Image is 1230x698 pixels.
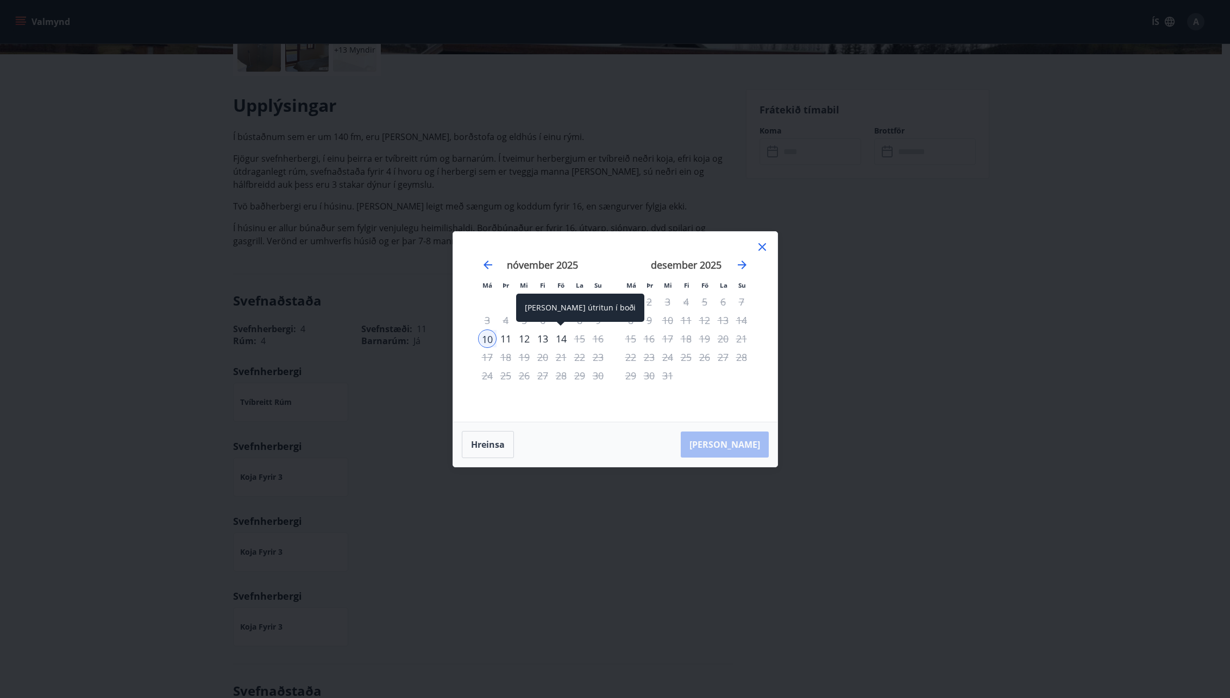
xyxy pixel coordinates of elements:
[478,348,497,366] td: Not available. mánudagur, 17. nóvember 2025
[552,366,570,385] div: Aðeins útritun í boði
[503,281,509,289] small: Þr
[552,329,570,348] div: Aðeins útritun í boði
[481,258,494,271] div: Move backward to switch to the previous month.
[695,329,714,348] div: Aðeins útritun í boði
[534,329,552,348] td: Choose fimmtudagur, 13. nóvember 2025 as your check-out date. It’s available.
[664,281,672,289] small: Mi
[497,348,515,366] td: Not available. þriðjudagur, 18. nóvember 2025
[497,311,515,329] td: Not available. þriðjudagur, 4. nóvember 2025
[534,329,552,348] div: 13
[594,281,602,289] small: Su
[720,281,727,289] small: La
[714,293,732,311] td: Not available. laugardagur, 6. desember 2025
[552,366,570,385] td: Not available. föstudagur, 28. nóvember 2025
[570,366,589,385] td: Not available. laugardagur, 29. nóvember 2025
[677,329,695,348] td: Not available. fimmtudagur, 18. desember 2025
[684,281,689,289] small: Fi
[651,258,721,271] strong: desember 2025
[714,311,732,329] td: Not available. laugardagur, 13. desember 2025
[497,329,515,348] td: Choose þriðjudagur, 11. nóvember 2025 as your check-out date. It’s available.
[570,329,589,348] td: Not available. laugardagur, 15. nóvember 2025
[515,329,534,348] div: 12
[520,281,528,289] small: Mi
[695,293,714,311] td: Not available. föstudagur, 5. desember 2025
[466,245,764,409] div: Calendar
[589,348,607,366] td: Not available. sunnudagur, 23. nóvember 2025
[695,348,714,366] td: Not available. föstudagur, 26. desember 2025
[515,311,534,329] td: Not available. miðvikudagur, 5. nóvember 2025
[732,311,751,329] td: Not available. sunnudagur, 14. desember 2025
[478,329,497,348] td: Selected as start date. mánudagur, 10. nóvember 2025
[695,293,714,311] div: Aðeins útritun í boði
[695,311,714,329] div: Aðeins útritun í boði
[732,329,751,348] td: Not available. sunnudagur, 21. desember 2025
[540,281,545,289] small: Fi
[658,329,677,348] td: Not available. miðvikudagur, 17. desember 2025
[695,311,714,329] td: Not available. föstudagur, 12. desember 2025
[478,311,497,329] td: Not available. mánudagur, 3. nóvember 2025
[732,293,751,311] td: Not available. sunnudagur, 7. desember 2025
[658,293,677,311] td: Not available. miðvikudagur, 3. desember 2025
[647,281,653,289] small: Þr
[534,348,552,366] div: Aðeins útritun í boði
[677,293,695,311] td: Not available. fimmtudagur, 4. desember 2025
[497,366,515,385] td: Not available. þriðjudagur, 25. nóvember 2025
[482,281,492,289] small: Má
[695,348,714,366] div: Aðeins útritun í boði
[515,366,534,385] td: Not available. miðvikudagur, 26. nóvember 2025
[622,348,640,366] td: Not available. mánudagur, 22. desember 2025
[736,258,749,271] div: Move forward to switch to the next month.
[677,311,695,329] td: Not available. fimmtudagur, 11. desember 2025
[626,281,636,289] small: Má
[640,366,658,385] td: Not available. þriðjudagur, 30. desember 2025
[515,348,534,366] td: Not available. miðvikudagur, 19. nóvember 2025
[570,348,589,366] td: Not available. laugardagur, 22. nóvember 2025
[640,348,658,366] td: Not available. þriðjudagur, 23. desember 2025
[714,348,732,366] td: Not available. laugardagur, 27. desember 2025
[507,258,578,271] strong: nóvember 2025
[622,329,640,348] td: Not available. mánudagur, 15. desember 2025
[478,329,497,348] div: Aðeins innritun í boði
[589,293,607,311] td: Not available. sunnudagur, 2. nóvember 2025
[478,366,497,385] td: Not available. mánudagur, 24. nóvember 2025
[677,348,695,366] td: Not available. fimmtudagur, 25. desember 2025
[658,366,677,385] td: Not available. miðvikudagur, 31. desember 2025
[534,366,552,385] td: Not available. fimmtudagur, 27. nóvember 2025
[640,329,658,348] td: Not available. þriðjudagur, 16. desember 2025
[714,329,732,348] td: Not available. laugardagur, 20. desember 2025
[640,311,658,329] td: Not available. þriðjudagur, 9. desember 2025
[589,366,607,385] td: Not available. sunnudagur, 30. nóvember 2025
[640,293,658,311] td: Not available. þriðjudagur, 2. desember 2025
[732,348,751,366] td: Not available. sunnudagur, 28. desember 2025
[738,281,746,289] small: Su
[701,281,708,289] small: Fö
[534,348,552,366] td: Not available. fimmtudagur, 20. nóvember 2025
[557,281,564,289] small: Fö
[552,348,570,366] td: Not available. föstudagur, 21. nóvember 2025
[658,311,677,329] td: Not available. miðvikudagur, 10. desember 2025
[570,293,589,311] td: Not available. laugardagur, 1. nóvember 2025
[658,348,677,366] td: Not available. miðvikudagur, 24. desember 2025
[497,329,515,348] div: 11
[589,329,607,348] td: Not available. sunnudagur, 16. nóvember 2025
[576,281,583,289] small: La
[552,329,570,348] td: Choose föstudagur, 14. nóvember 2025 as your check-out date. It’s available.
[695,329,714,348] td: Not available. föstudagur, 19. desember 2025
[462,431,514,458] button: Hreinsa
[622,366,640,385] td: Not available. mánudagur, 29. desember 2025
[516,294,644,322] div: [PERSON_NAME] útritun í boði
[622,293,640,311] td: Not available. mánudagur, 1. desember 2025
[515,329,534,348] td: Choose miðvikudagur, 12. nóvember 2025 as your check-out date. It’s available.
